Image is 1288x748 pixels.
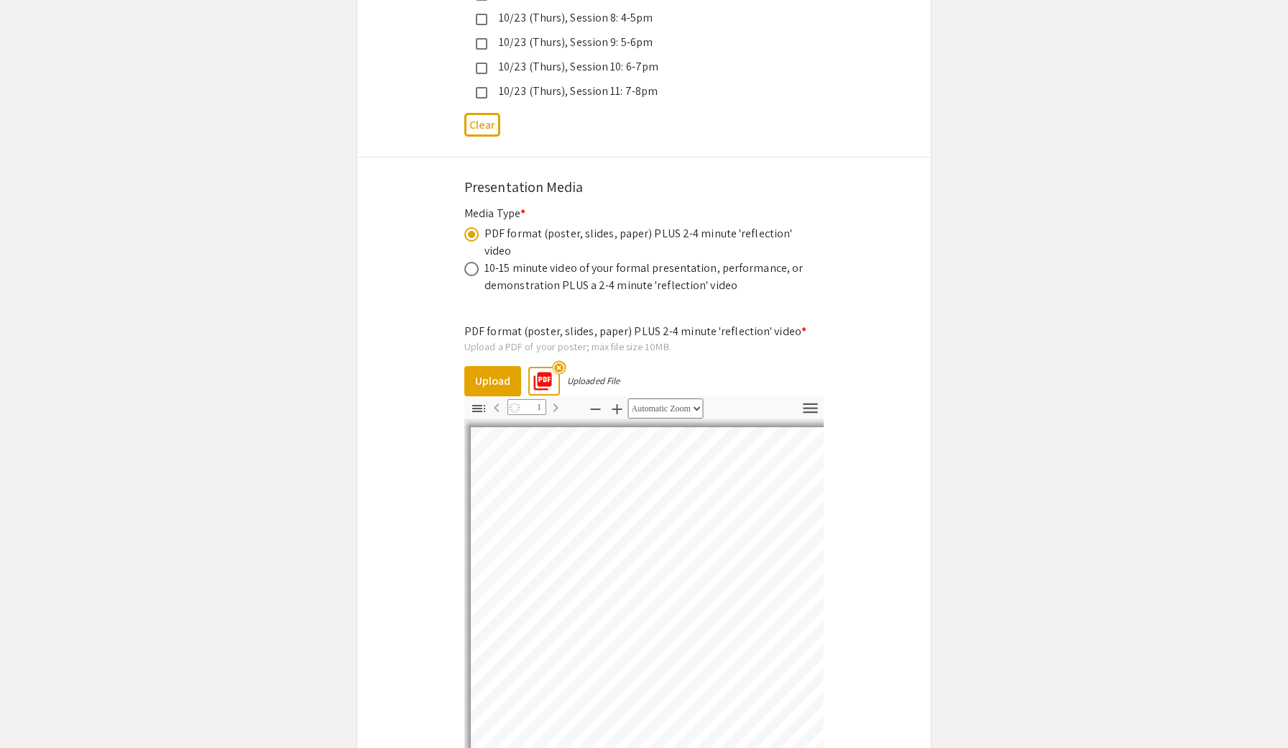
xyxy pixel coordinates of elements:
[487,34,789,51] div: 10/23 (Thurs), Session 9: 5-6pm
[507,399,546,415] input: Page
[487,9,789,27] div: 10/23 (Thurs), Session 8: 4-5pm
[484,397,509,418] button: Previous Page
[628,398,704,419] select: Zoom
[464,176,824,198] div: Presentation Media
[464,206,525,221] mat-label: Media Type
[464,324,806,339] mat-label: PDF format (poster, slides, paper) PLUS 2-4 minute 'reflection' video
[484,260,808,294] div: 10-15 minute video of your formal presentation, performance, or demonstration PLUS a 2-4 minute '...
[487,58,789,76] div: 10/23 (Thurs), Session 10: 6-7pm
[567,375,620,387] div: Uploaded File
[464,113,500,137] button: Clear
[552,360,566,374] mat-icon: highlight_off
[466,398,491,419] button: Toggle Sidebar
[605,398,630,419] button: Zoom In
[464,340,824,353] div: Upload a PDF of your poster; max file size 10MB.
[484,225,808,260] div: PDF format (poster, slides, paper) PLUS 2-4 minute 'reflection' video
[11,683,61,737] iframe: Chat
[487,83,789,100] div: 10/23 (Thurs), Session 11: 7-8pm
[798,398,822,419] button: Tools
[528,366,549,388] mat-icon: picture_as_pdf
[584,398,608,419] button: Zoom Out
[543,397,568,418] button: Next Page
[464,366,521,396] button: Upload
